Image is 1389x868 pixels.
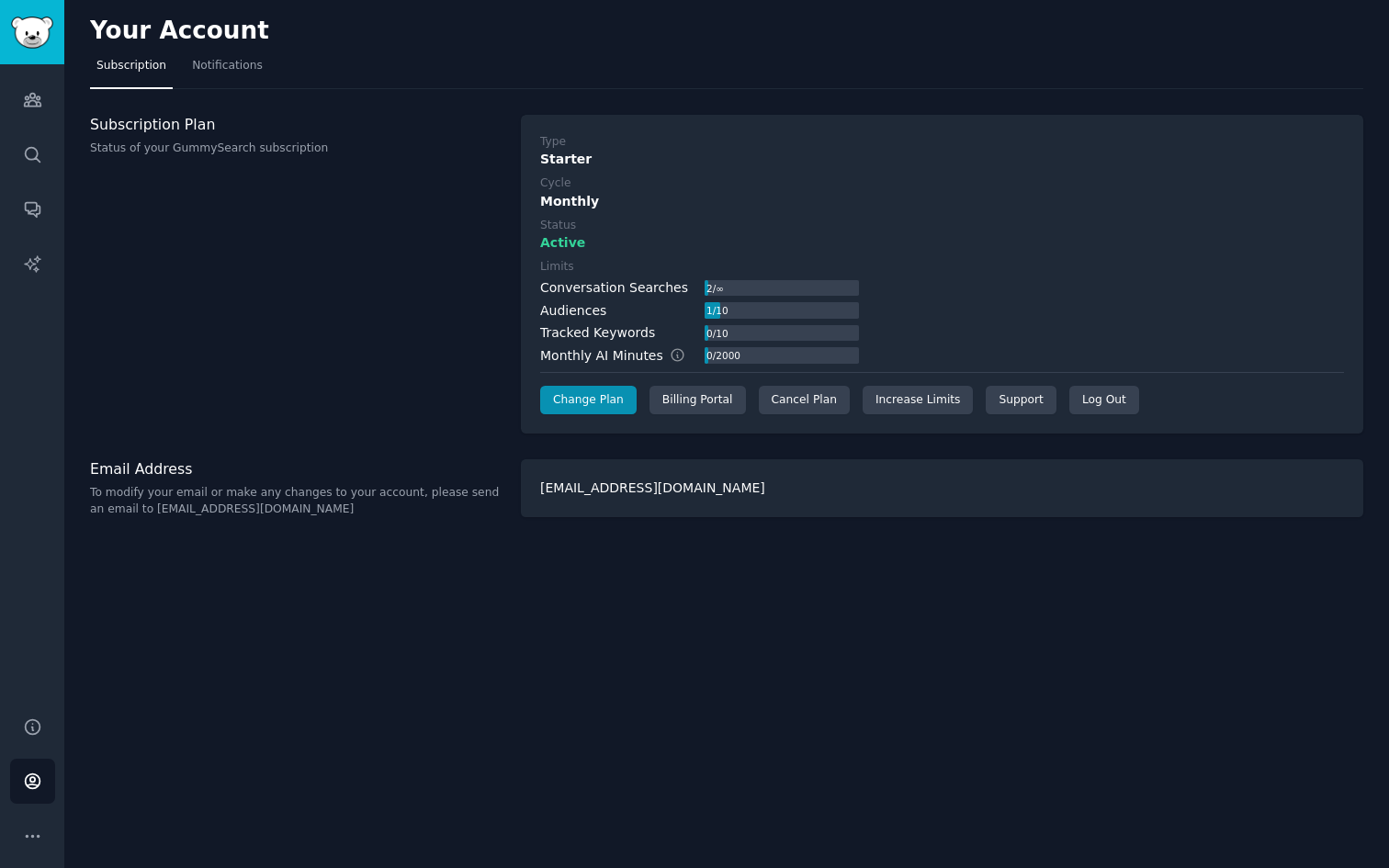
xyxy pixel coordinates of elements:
div: 1 / 10 [705,302,729,319]
div: Type [540,134,566,151]
div: Cycle [540,175,570,192]
span: Notifications [192,58,263,74]
span: Active [540,233,585,253]
p: Status of your GummySearch subscription [90,141,502,157]
div: Limits [540,259,574,276]
img: GummySearch logo [11,17,53,49]
h2: Your Account [90,17,269,46]
a: Support [986,386,1056,415]
div: 0 / 2000 [705,347,741,364]
div: Monthly [540,192,1344,211]
div: Conversation Searches [540,278,688,298]
a: Change Plan [540,386,637,415]
h3: Email Address [90,459,502,479]
div: Starter [540,150,1344,169]
p: To modify your email or make any changes to your account, please send an email to [EMAIL_ADDRESS]... [90,485,502,517]
div: [EMAIL_ADDRESS][DOMAIN_NAME] [521,459,1363,517]
div: 2 / ∞ [705,280,725,297]
div: Billing Portal [649,386,746,415]
div: Audiences [540,301,606,321]
div: Status [540,218,576,234]
div: Log Out [1069,386,1139,415]
div: Cancel Plan [759,386,850,415]
div: Monthly AI Minutes [540,346,705,366]
span: Subscription [96,58,166,74]
a: Subscription [90,51,173,89]
div: Tracked Keywords [540,323,655,343]
a: Notifications [186,51,269,89]
div: 0 / 10 [705,325,729,342]
a: Increase Limits [863,386,974,415]
h3: Subscription Plan [90,115,502,134]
